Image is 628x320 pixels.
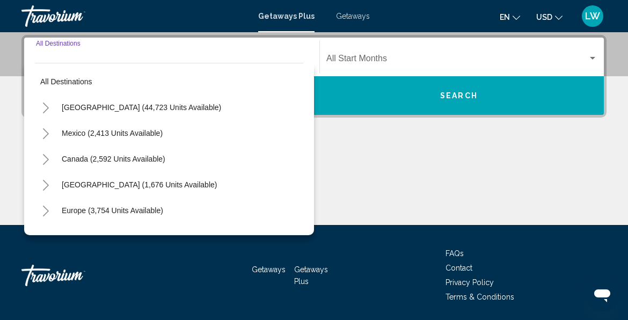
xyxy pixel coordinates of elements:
button: Europe (3,754 units available) [56,198,169,223]
button: User Menu [579,5,607,27]
a: Getaways [336,12,370,20]
button: Canada (2,592 units available) [56,147,171,171]
span: USD [536,13,552,21]
button: Toggle Australia (188 units available) [35,226,56,247]
span: [GEOGRAPHIC_DATA] (44,723 units available) [62,103,221,112]
span: en [500,13,510,21]
button: Toggle Mexico (2,413 units available) [35,122,56,144]
a: FAQs [446,249,464,258]
button: Toggle United States (44,723 units available) [35,97,56,118]
button: [GEOGRAPHIC_DATA] (188 units available) [56,224,216,249]
button: Search [314,76,604,115]
span: LW [585,11,600,21]
a: Privacy Policy [446,278,494,287]
a: Getaways [252,265,286,274]
button: Toggle Canada (2,592 units available) [35,148,56,170]
button: Change currency [536,9,563,25]
button: Mexico (2,413 units available) [56,121,168,146]
button: [GEOGRAPHIC_DATA] (1,676 units available) [56,172,222,197]
button: Toggle Caribbean & Atlantic Islands (1,676 units available) [35,174,56,195]
span: [GEOGRAPHIC_DATA] (1,676 units available) [62,180,217,189]
button: All destinations [35,69,303,94]
div: Search widget [24,38,604,115]
button: Change language [500,9,520,25]
span: Search [440,92,478,100]
a: Getaways Plus [294,265,328,286]
button: [GEOGRAPHIC_DATA] (44,723 units available) [56,95,227,120]
a: Contact [446,264,472,272]
a: Travorium [21,5,247,27]
a: Terms & Conditions [446,293,514,301]
span: All destinations [40,77,92,86]
span: Canada (2,592 units available) [62,155,165,163]
iframe: Button to launch messaging window [585,277,619,311]
span: Mexico (2,413 units available) [62,129,163,137]
button: Toggle Europe (3,754 units available) [35,200,56,221]
a: Travorium [21,259,129,292]
a: Getaways Plus [258,12,315,20]
span: Europe (3,754 units available) [62,206,163,215]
